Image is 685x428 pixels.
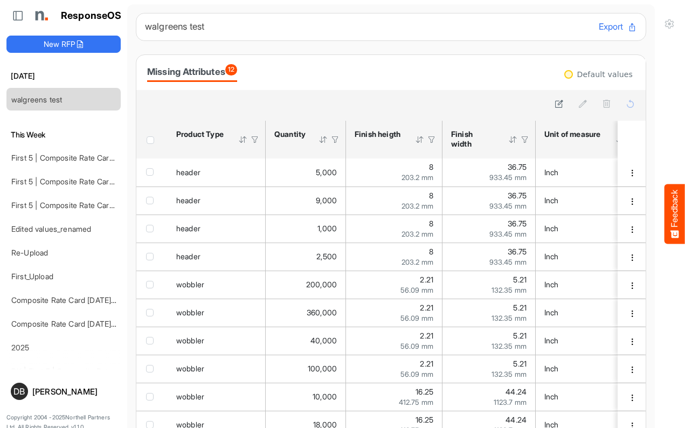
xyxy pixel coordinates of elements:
span: 933.45 mm [489,258,527,266]
span: 56.09 mm [400,342,433,350]
button: dropdownbutton [626,224,638,235]
td: d615b7d0-fa56-4962-a918-d09752491bb5 is template cell Column Header [618,215,648,243]
span: 44.24 [506,387,527,396]
td: is template cell Column Header https://northell.com/ontologies/mapping-rules/measurement/hasFinis... [442,243,536,271]
td: is template cell Column Header https://northell.com/ontologies/mapping-rules/measurement/hasFinis... [442,158,536,187]
span: 40,000 [310,336,337,345]
td: f936ae4f-0dfe-4884-bfcd-e8db015bd428 is template cell Column Header [618,187,648,215]
button: dropdownbutton [626,364,638,375]
td: wobbler is template cell Column Header product-type [168,271,266,299]
span: wobbler [176,336,204,345]
span: Inch [544,224,559,233]
div: Finish heigth [355,129,401,139]
td: is template cell Column Header https://northell.com/ontologies/mapping-rules/measurement/hasUnitO... [536,271,643,299]
div: Product Type [176,129,224,139]
span: 10,000 [313,392,337,401]
td: is template cell Column Header https://northell.com/ontologies/mapping-rules/measurement/hasFinis... [346,243,442,271]
td: header is template cell Column Header product-type [168,187,266,215]
a: First 5 | Composite Rate Card [DATE] [11,153,140,162]
a: 2025 [11,343,30,352]
button: Feedback [665,184,685,244]
span: Inch [544,196,559,205]
span: 12 [225,64,237,75]
button: dropdownbutton [626,336,638,347]
span: 36.75 [508,162,527,171]
td: checkbox [136,158,168,187]
h6: This Week [6,129,121,141]
span: header [176,168,200,177]
span: 56.09 mm [400,370,433,378]
span: 5.21 [513,331,527,340]
td: checkbox [136,299,168,327]
span: 56.09 mm [400,314,433,322]
span: 2.21 [420,331,433,340]
span: Inch [544,280,559,289]
td: 935bf840-13d8-4695-8b15-261186e55784 is template cell Column Header [618,299,648,327]
td: is template cell Column Header https://northell.com/ontologies/mapping-rules/order/hasQuantity [266,383,346,411]
td: is template cell Column Header https://northell.com/ontologies/mapping-rules/measurement/hasFinis... [442,383,536,411]
span: 36.75 [508,219,527,228]
td: is template cell Column Header https://northell.com/ontologies/mapping-rules/measurement/hasFinis... [442,271,536,299]
a: First_Upload [11,272,53,281]
span: Inch [544,392,559,401]
span: 5,000 [316,168,337,177]
td: is template cell Column Header https://northell.com/ontologies/mapping-rules/measurement/hasFinis... [346,355,442,383]
span: wobbler [176,308,204,317]
span: 412.75 mm [399,398,433,406]
h1: ResponseOS [61,10,122,22]
span: 8 [429,191,433,200]
span: 933.45 mm [489,173,527,182]
td: wobbler is template cell Column Header product-type [168,299,266,327]
span: Inch [544,252,559,261]
td: checkbox [136,187,168,215]
td: header is template cell Column Header product-type [168,243,266,271]
a: Edited values_renamed [11,224,91,233]
td: is template cell Column Header https://northell.com/ontologies/mapping-rules/measurement/hasFinis... [442,327,536,355]
div: Filter Icon [520,135,530,144]
td: is template cell Column Header https://northell.com/ontologies/mapping-rules/measurement/hasFinis... [346,299,442,327]
span: 36.75 [508,191,527,200]
td: f9e74ab8-d907-4d72-971e-f3a333607a00 is template cell Column Header [618,327,648,355]
span: 9,000 [316,196,337,205]
span: 8 [429,247,433,256]
button: dropdownbutton [626,196,638,207]
td: wobbler is template cell Column Header product-type [168,355,266,383]
span: 8 [429,219,433,228]
span: 16.25 [416,415,433,424]
td: is template cell Column Header https://northell.com/ontologies/mapping-rules/measurement/hasFinis... [346,271,442,299]
span: wobbler [176,280,204,289]
td: wobbler is template cell Column Header product-type [168,383,266,411]
td: checkbox [136,327,168,355]
a: Re-Upload [11,248,48,257]
span: 100,000 [308,364,337,373]
span: 2.21 [420,359,433,368]
button: Export [599,20,637,34]
span: 360,000 [307,308,337,317]
span: 2,500 [316,252,337,261]
div: Finish width [451,129,494,149]
td: is template cell Column Header https://northell.com/ontologies/mapping-rules/measurement/hasFinis... [442,215,536,243]
button: dropdownbutton [626,168,638,178]
th: Header checkbox [136,121,168,158]
span: 2.21 [420,303,433,312]
td: checkbox [136,355,168,383]
td: is template cell Column Header https://northell.com/ontologies/mapping-rules/measurement/hasFinis... [346,187,442,215]
td: checkbox [136,383,168,411]
button: dropdownbutton [626,252,638,263]
td: is template cell Column Header https://northell.com/ontologies/mapping-rules/measurement/hasUnitO... [536,383,643,411]
span: 933.45 mm [489,202,527,210]
td: is template cell Column Header https://northell.com/ontologies/mapping-rules/measurement/hasFinis... [442,355,536,383]
span: DB [13,387,25,396]
td: is template cell Column Header https://northell.com/ontologies/mapping-rules/order/hasQuantity [266,355,346,383]
span: 5.21 [513,303,527,312]
span: 2.21 [420,275,433,284]
td: is template cell Column Header https://northell.com/ontologies/mapping-rules/order/hasQuantity [266,187,346,215]
td: is template cell Column Header https://northell.com/ontologies/mapping-rules/measurement/hasUnitO... [536,158,643,187]
td: cc9d7671-68b6-4716-8241-2ecbed35a501 is template cell Column Header [618,355,648,383]
div: Filter Icon [330,135,340,144]
span: 132.35 mm [492,314,527,322]
td: is template cell Column Header https://northell.com/ontologies/mapping-rules/measurement/hasFinis... [346,327,442,355]
span: 56.09 mm [400,286,433,294]
td: is template cell Column Header https://northell.com/ontologies/mapping-rules/order/hasQuantity [266,299,346,327]
button: New RFP [6,36,121,53]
